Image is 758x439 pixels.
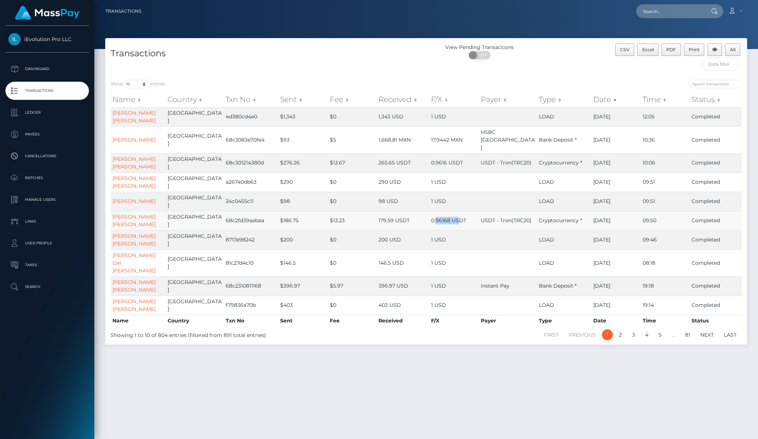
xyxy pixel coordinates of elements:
th: Txn No [224,315,278,326]
th: Status: activate to sort column ascending [690,92,742,107]
td: Completed [690,276,742,296]
td: $186.75 [278,211,328,230]
td: 1 USD [429,276,479,296]
span: HSBC [GEOGRAPHIC_DATA] [481,129,535,151]
th: F/X: activate to sort column ascending [429,92,479,107]
td: 265.65 USDT [377,153,430,172]
td: 403 USD [377,296,430,315]
td: 8717a98242 [224,230,278,249]
div: Showing 1 to 10 of 804 entries (filtered from 891 total entries) [111,329,367,339]
td: LOAD [537,192,591,211]
span: Instant Pay [481,282,509,289]
a: Manage Users [5,191,89,209]
th: Received: activate to sort column ascending [377,92,430,107]
td: $5.97 [328,276,377,296]
td: 17.9442 MXN [429,126,479,153]
p: Cancellations [8,151,86,162]
a: [PERSON_NAME] [PERSON_NAME] [112,214,156,228]
td: [GEOGRAPHIC_DATA] [166,230,224,249]
span: OFF [473,51,491,59]
td: 19:14 [641,296,690,315]
th: Payer [479,315,537,326]
td: 1 USD [429,249,479,276]
td: 4d380cd4e0 [224,107,278,126]
td: 200 USD [377,230,430,249]
a: [PERSON_NAME] [PERSON_NAME] [112,175,156,189]
td: LOAD [537,230,591,249]
td: $0 [328,172,377,192]
select: Showentries [123,80,150,88]
td: LOAD [537,172,591,192]
td: 09:51 [641,172,690,192]
td: 09:51 [641,192,690,211]
button: Print [684,44,705,56]
a: 2 [615,329,626,340]
th: Received [377,315,430,326]
p: Manage Users [8,194,86,205]
input: Search... [636,4,704,18]
a: Transactions [5,82,89,100]
td: $146.5 [278,249,328,276]
span: USDT - Tron(TRC20) [481,217,532,224]
h4: Transactions [111,47,421,60]
p: User Profile [8,238,86,249]
td: [GEOGRAPHIC_DATA] [166,249,224,276]
p: Taxes [8,260,86,271]
td: 179.59 USDT [377,211,430,230]
p: Ledger [8,107,86,118]
td: $1,343 [278,107,328,126]
td: 68c301214380d [224,153,278,172]
td: 1 USD [429,172,479,192]
td: Completed [690,107,742,126]
th: Type [537,315,591,326]
th: Date: activate to sort column ascending [591,92,640,107]
td: Completed [690,153,742,172]
td: f79836a70b [224,296,278,315]
td: 1 USD [429,192,479,211]
td: $396.97 [278,276,328,296]
td: $93 [278,126,328,153]
th: Fee [328,315,377,326]
th: Fee: activate to sort column ascending [328,92,377,107]
th: F/X [429,315,479,326]
td: Completed [690,230,742,249]
td: 1,668.81 MXN [377,126,430,153]
label: Show entries [111,80,165,88]
td: [DATE] [591,192,640,211]
td: 68c2310811168 [224,276,278,296]
td: Completed [690,192,742,211]
td: [DATE] [591,107,640,126]
td: Cryptocurrency * [537,153,591,172]
td: [GEOGRAPHIC_DATA] [166,153,224,172]
td: [DATE] [591,276,640,296]
a: 81 [681,329,694,340]
th: Sent [278,315,328,326]
a: Ledger [5,103,89,122]
td: 290 USD [377,172,430,192]
span: CSV [620,47,630,52]
span: Excel [642,47,654,52]
td: a26740db63 [224,172,278,192]
td: [DATE] [591,230,640,249]
td: 12:05 [641,107,690,126]
a: Batches [5,169,89,187]
th: Name: activate to sort column ascending [111,92,166,107]
button: PDF [661,44,681,56]
td: [GEOGRAPHIC_DATA] [166,107,224,126]
td: 81c27d4c10 [224,249,278,276]
td: Completed [690,172,742,192]
td: [DATE] [591,211,640,230]
td: 98 USD [377,192,430,211]
td: [GEOGRAPHIC_DATA] [166,172,224,192]
th: Time: activate to sort column ascending [641,92,690,107]
td: [GEOGRAPHIC_DATA] [166,192,224,211]
a: Next [696,329,718,340]
span: Print [689,47,700,52]
td: $0 [328,192,377,211]
td: 09:50 [641,211,690,230]
a: 3 [628,329,639,340]
th: Country: activate to sort column ascending [166,92,224,107]
td: $5 [328,126,377,153]
td: Completed [690,126,742,153]
a: User Profile [5,234,89,252]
